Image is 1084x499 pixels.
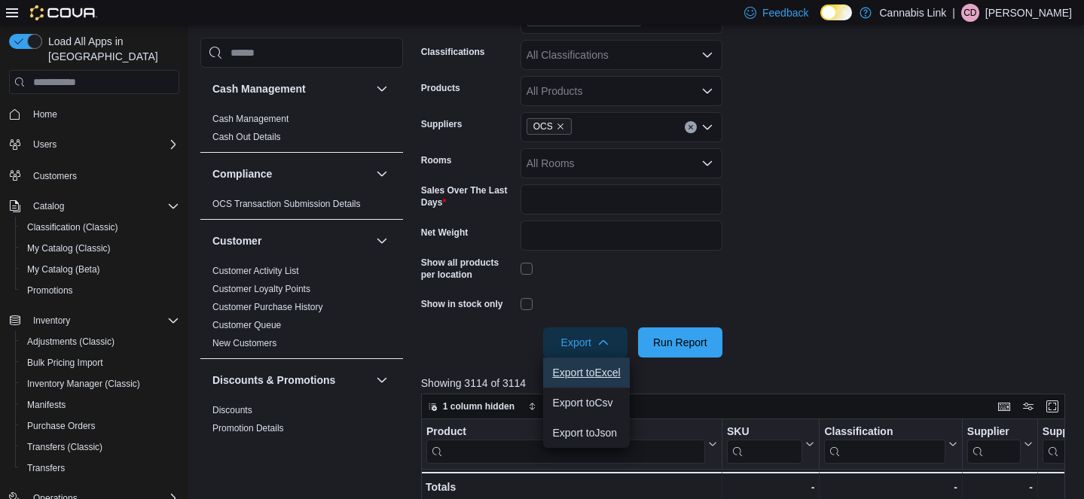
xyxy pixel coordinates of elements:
[421,46,485,58] label: Classifications
[33,315,70,327] span: Inventory
[15,238,185,259] button: My Catalog (Classic)
[27,312,179,330] span: Inventory
[21,417,179,435] span: Purchase Orders
[638,327,722,358] button: Run Report
[212,131,281,143] span: Cash Out Details
[543,327,627,358] button: Export
[421,257,515,281] label: Show all products per location
[212,301,323,313] span: Customer Purchase History
[27,221,118,233] span: Classification (Classic)
[373,80,391,98] button: Cash Management
[21,396,72,414] a: Manifests
[30,5,97,20] img: Cova
[212,405,252,415] a: Discounts
[727,425,814,464] button: SKU
[27,105,63,123] a: Home
[212,422,284,434] span: Promotion Details
[727,425,802,464] div: SKU URL
[3,196,185,217] button: Catalog
[27,105,179,123] span: Home
[961,4,979,22] div: Charlie Draper
[200,110,403,152] div: Cash Management
[212,284,310,294] a: Customer Loyalty Points
[21,354,109,372] a: Bulk Pricing Import
[1019,397,1037,415] button: Display options
[212,265,299,277] span: Customer Activity List
[212,233,261,248] h3: Customer
[421,82,460,94] label: Products
[426,478,717,496] div: Totals
[21,260,179,278] span: My Catalog (Beta)
[963,4,976,22] span: CD
[212,320,281,330] a: Customer Queue
[701,157,713,169] button: Open list of options
[21,218,124,236] a: Classification (Classic)
[3,103,185,125] button: Home
[27,242,111,254] span: My Catalog (Classic)
[952,4,955,22] p: |
[21,459,179,477] span: Transfers
[21,375,146,393] a: Inventory Manager (Classic)
[27,135,63,154] button: Users
[21,459,71,477] a: Transfers
[21,333,179,351] span: Adjustments (Classic)
[27,336,115,348] span: Adjustments (Classic)
[212,199,361,209] a: OCS Transaction Submission Details
[3,134,185,155] button: Users
[21,239,179,257] span: My Catalog (Classic)
[212,302,323,312] a: Customer Purchase History
[21,438,179,456] span: Transfers (Classic)
[820,5,852,20] input: Dark Mode
[21,417,102,435] a: Purchase Orders
[212,338,276,348] a: New Customers
[27,378,140,390] span: Inventory Manager (Classic)
[212,373,370,388] button: Discounts & Promotions
[21,218,179,236] span: Classification (Classic)
[27,197,179,215] span: Catalog
[42,34,179,64] span: Load All Apps in [GEOGRAPHIC_DATA]
[426,425,705,464] div: Product
[543,388,629,418] button: Export toCsv
[27,263,100,275] span: My Catalog (Beta)
[27,420,96,432] span: Purchase Orders
[426,425,705,440] div: Product
[824,425,957,464] button: Classification
[200,401,403,461] div: Discounts & Promotions
[995,397,1013,415] button: Keyboard shortcuts
[27,284,73,297] span: Promotions
[967,425,1021,440] div: Supplier
[824,478,957,496] div: -
[212,113,289,125] span: Cash Management
[527,118,572,135] span: OCS
[27,197,70,215] button: Catalog
[27,167,83,185] a: Customers
[21,281,179,300] span: Promotions
[762,5,808,20] span: Feedback
[15,458,185,479] button: Transfers
[373,232,391,250] button: Customer
[824,425,945,464] div: Classification
[15,280,185,301] button: Promotions
[27,312,76,330] button: Inventory
[212,337,276,349] span: New Customers
[421,227,468,239] label: Net Weight
[533,119,553,134] span: OCS
[21,375,179,393] span: Inventory Manager (Classic)
[200,195,403,219] div: Compliance
[27,399,66,411] span: Manifests
[820,20,821,21] span: Dark Mode
[421,154,452,166] label: Rooms
[653,335,707,350] span: Run Report
[21,281,79,300] a: Promotions
[15,259,185,280] button: My Catalog (Beta)
[27,462,65,474] span: Transfers
[212,166,370,181] button: Compliance
[15,373,185,394] button: Inventory Manager (Classic)
[552,397,620,409] span: Export to Csv
[3,310,185,331] button: Inventory
[21,438,108,456] a: Transfers (Classic)
[21,260,106,278] a: My Catalog (Beta)
[556,122,565,131] button: Remove OCS from selection in this group
[421,376,1072,391] p: Showing 3114 of 3114
[421,184,515,208] label: Sales Over The Last Days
